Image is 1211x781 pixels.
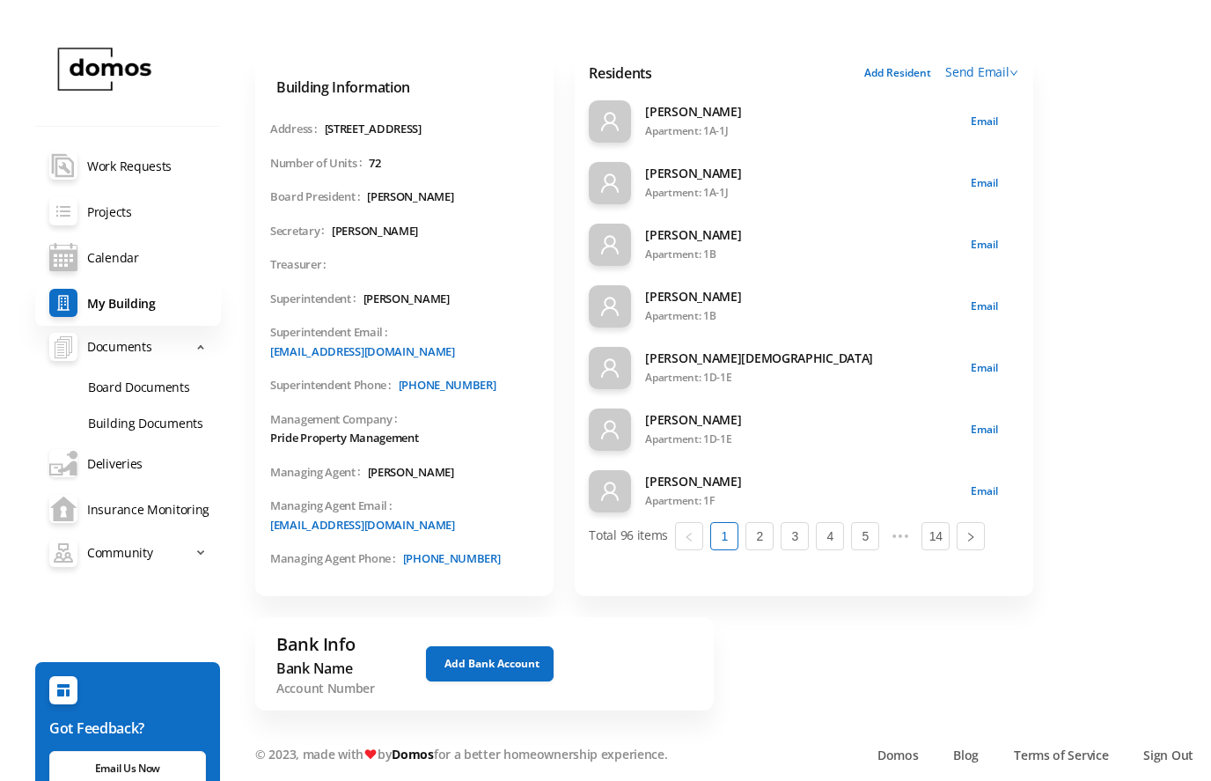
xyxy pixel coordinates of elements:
[852,523,878,549] a: 5
[645,472,957,491] h4: [PERSON_NAME]
[965,532,976,542] i: icon: right
[816,522,844,550] li: 4
[957,474,1012,509] button: Email
[270,121,325,138] span: Address
[403,550,501,566] a: [PHONE_NUMBER]
[35,440,221,486] a: Deliveries
[886,522,914,550] li: Next 5 Pages
[746,523,773,549] a: 2
[392,746,434,763] a: Domos
[945,63,1019,80] a: Send Emailicon: down
[270,411,404,429] span: Management Company
[817,523,843,549] a: 4
[921,522,950,550] li: 14
[745,522,774,550] li: 2
[645,245,957,264] div: Apartment: 1B
[645,287,957,306] h4: [PERSON_NAME]
[922,523,949,549] a: 14
[957,289,1012,324] button: Email
[957,350,1012,386] button: Email
[255,745,733,763] p: © 2023, made with by for a better homeownership experience.
[332,223,418,240] span: [PERSON_NAME]
[645,225,957,245] h4: [PERSON_NAME]
[276,679,415,697] p: Account Number
[276,658,415,679] h6: Bank Name
[645,410,957,430] h4: [PERSON_NAME]
[87,329,151,365] span: Documents
[369,155,380,173] span: 72
[49,718,206,739] h6: Got Feedback?
[589,522,668,550] li: Total 96 items
[325,121,422,138] span: [STREET_ADDRESS]
[957,104,1012,139] button: Email
[276,77,554,98] h6: Building Information
[35,280,221,326] a: My Building
[270,343,455,359] a: [EMAIL_ADDRESS][DOMAIN_NAME]
[957,412,1012,447] button: Email
[645,183,957,203] div: Apartment: 1A-1J
[270,291,363,308] span: Superintendent
[35,188,221,234] a: Projects
[35,486,221,532] a: Insurance Monitoring
[850,55,945,91] button: Add Resident
[270,550,403,568] span: Managing Agent Phone
[74,368,221,404] a: Board Documents
[645,430,957,449] div: Apartment: 1D-1E
[645,306,957,326] div: Apartment: 1B
[957,522,985,550] li: Next Page
[599,357,620,379] i: icon: user
[957,227,1012,262] button: Email
[782,523,808,549] a: 3
[645,349,957,368] h4: [PERSON_NAME][DEMOGRAPHIC_DATA]
[645,368,957,387] div: Apartment: 1D-1E
[367,188,453,206] span: [PERSON_NAME]
[645,102,957,122] h4: [PERSON_NAME]
[368,464,454,482] span: [PERSON_NAME]
[270,497,400,515] span: Managing Agent Email
[599,296,620,317] i: icon: user
[399,377,496,393] a: [PHONE_NUMBER]
[270,464,368,482] span: Managing Agent
[35,143,221,188] a: Work Requests
[675,522,703,550] li: Previous Page
[710,522,738,550] li: 1
[953,746,979,764] a: Blog
[1009,69,1018,77] i: icon: down
[599,234,620,255] i: icon: user
[645,491,957,511] div: Apartment: 1F
[276,631,415,658] h5: Bank Info
[599,111,620,132] i: icon: user
[87,535,152,571] span: Community
[886,522,914,550] span: •••
[599,173,620,194] i: icon: user
[684,532,694,542] i: icon: left
[270,377,399,394] span: Superintendent Phone
[851,522,879,550] li: 5
[599,481,620,502] i: icon: user
[877,746,919,764] a: Domos
[35,234,221,280] a: Calendar
[1143,746,1193,764] a: Sign Out
[74,404,221,440] a: Building Documents
[270,324,395,342] span: Superintendent Email
[270,256,334,274] span: Treasurer
[270,430,419,447] span: Pride Property Management
[781,522,809,550] li: 3
[599,419,620,440] i: icon: user
[270,188,367,206] span: Board President
[270,223,332,240] span: Secretary
[711,523,738,549] a: 1
[270,517,455,533] a: [EMAIL_ADDRESS][DOMAIN_NAME]
[645,164,957,183] h4: [PERSON_NAME]
[363,291,450,308] span: [PERSON_NAME]
[957,166,1012,201] button: Email
[645,122,957,141] div: Apartment: 1A-1J
[589,63,651,84] h6: Residents
[426,646,554,682] button: Add Bank Account
[270,155,369,173] span: Number of Units
[1014,746,1108,764] a: Terms of Service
